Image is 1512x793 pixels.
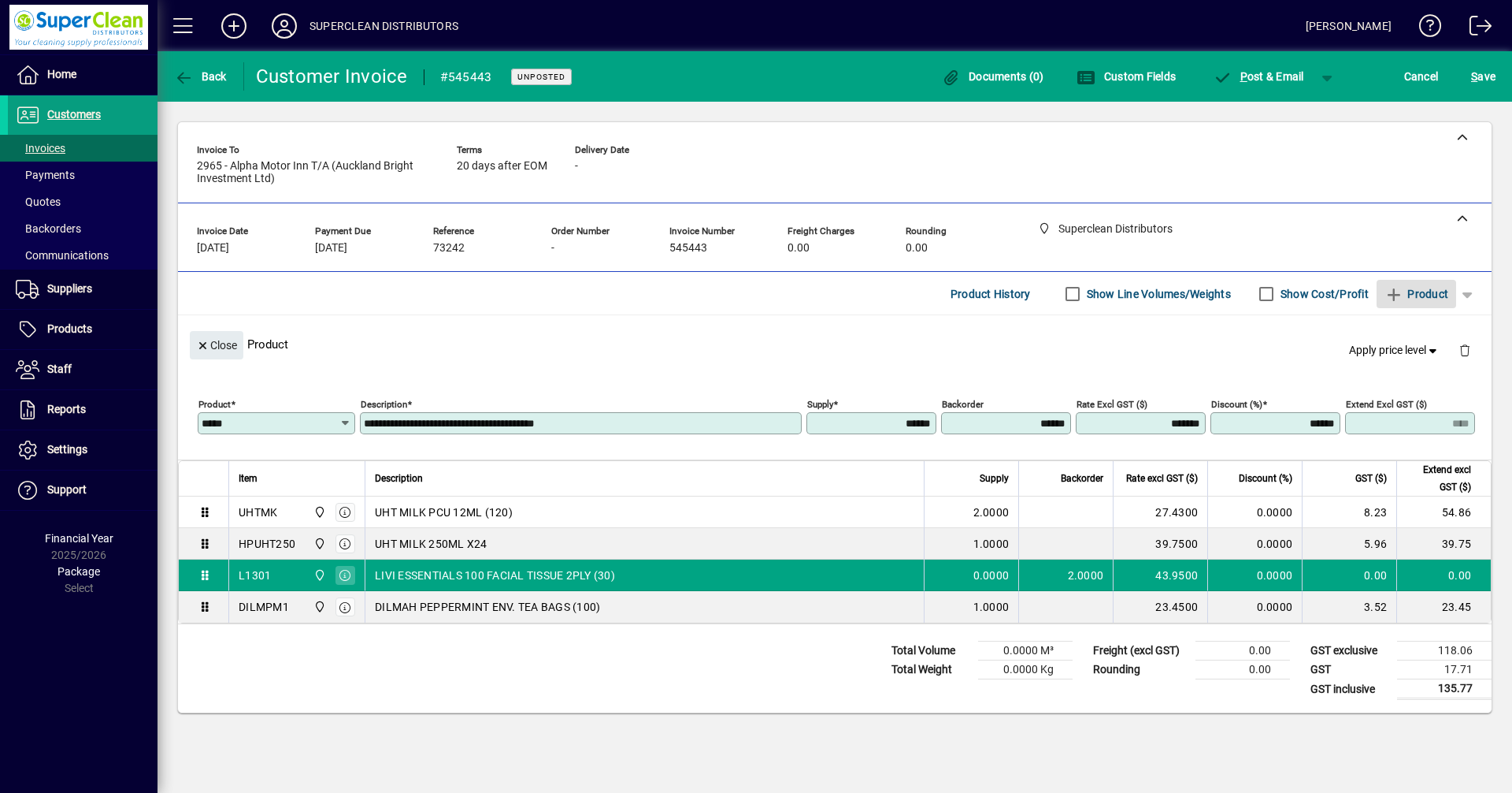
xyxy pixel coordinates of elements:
span: 1.0000 [973,599,1010,615]
span: Support [47,483,87,496]
a: Invoices [8,135,157,162]
button: Back [170,62,231,91]
td: 8.23 [1302,497,1396,528]
td: 0.00 [1195,642,1290,661]
span: Extend excl GST ($) [1406,461,1471,496]
span: ost & Email [1213,70,1304,83]
mat-label: Extend excl GST ($) [1346,399,1427,410]
span: Supply [980,470,1009,487]
td: 23.45 [1396,591,1491,623]
span: Apply price level [1349,342,1440,359]
app-page-header-button: Close [186,337,247,352]
td: 0.0000 [1207,528,1302,560]
button: Profile [259,12,309,40]
span: Unposted [517,72,565,82]
button: Save [1467,62,1499,91]
td: 5.96 [1302,528,1396,560]
span: Communications [16,249,109,262]
td: 0.00 [1396,560,1491,591]
button: Close [190,331,243,359]
button: Product [1377,280,1456,308]
a: Suppliers [8,270,157,309]
span: Superclean Distributors [309,598,328,616]
button: Product History [944,280,1037,308]
div: DILMPM1 [239,599,289,615]
span: Rate excl GST ($) [1126,470,1198,487]
span: Suppliers [47,282,92,295]
a: Reports [8,390,157,430]
app-page-header-button: Back [157,62,244,91]
label: Show Line Volumes/Weights [1084,286,1231,302]
span: Product [1384,281,1448,307]
mat-label: Supply [807,399,833,410]
td: 0.0000 [1207,560,1302,591]
span: P [1240,70,1247,83]
span: UHT MILK 250ML X24 [375,536,487,552]
span: Superclean Distributors [309,535,328,553]
td: 0.0000 [1207,497,1302,528]
span: Quotes [16,195,61,208]
td: 54.86 [1396,497,1491,528]
span: 0.0000 [973,568,1010,583]
td: Freight (excl GST) [1085,642,1195,661]
a: Staff [8,350,157,389]
label: Show Cost/Profit [1277,286,1369,302]
button: Add [209,12,259,40]
div: HPUHT250 [239,536,295,552]
span: Cancel [1404,64,1439,89]
button: Custom Fields [1073,62,1180,91]
div: SUPERCLEAN DISTRIBUTORS [309,13,458,39]
span: Backorders [16,222,81,235]
td: 17.71 [1397,661,1492,679]
a: Communications [8,242,157,269]
span: Item [239,470,258,487]
td: 0.00 [1195,661,1290,679]
span: Back [174,70,227,83]
span: Superclean Distributors [309,504,328,521]
a: Payments [8,162,157,188]
button: Documents (0) [938,62,1048,91]
span: Payments [16,169,75,181]
span: GST ($) [1355,470,1387,487]
td: 0.00 [1302,560,1396,591]
td: 3.52 [1302,591,1396,623]
span: 1.0000 [973,536,1010,552]
span: Custom Fields [1077,70,1176,83]
td: GST inclusive [1303,679,1397,699]
span: S [1471,70,1477,83]
app-page-header-button: Delete [1446,343,1484,357]
div: Product [178,315,1492,373]
span: 2.0000 [973,504,1010,520]
td: GST exclusive [1303,642,1397,661]
mat-label: Product [198,399,231,410]
mat-label: Discount (%) [1211,399,1262,410]
span: Financial Year [45,532,113,545]
div: 39.7500 [1123,536,1198,552]
div: 43.9500 [1123,568,1198,583]
button: Cancel [1400,62,1443,91]
a: Knowledge Base [1407,3,1442,54]
span: DILMAH PEPPERMINT ENV. TEA BAGS (100) [375,599,600,615]
span: ave [1471,64,1495,89]
span: Home [47,68,76,80]
td: Total Weight [884,661,978,679]
mat-label: Description [361,399,407,410]
span: 2.0000 [1068,568,1104,583]
div: 23.4500 [1123,599,1198,615]
a: Quotes [8,188,157,215]
span: Product History [951,281,1031,307]
div: Customer Invoice [256,64,408,89]
span: Customers [47,108,101,121]
td: 135.77 [1397,679,1492,699]
td: 0.0000 M³ [978,642,1073,661]
span: Documents (0) [942,70,1044,83]
span: Products [47,322,92,335]
span: Staff [47,363,72,375]
div: UHTMK [239,504,277,520]
span: Package [57,565,100,578]
mat-label: Backorder [942,399,984,410]
span: Close [196,333,237,359]
td: 39.75 [1396,528,1491,560]
td: 0.0000 [1207,591,1302,623]
span: Reports [47,403,86,415]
